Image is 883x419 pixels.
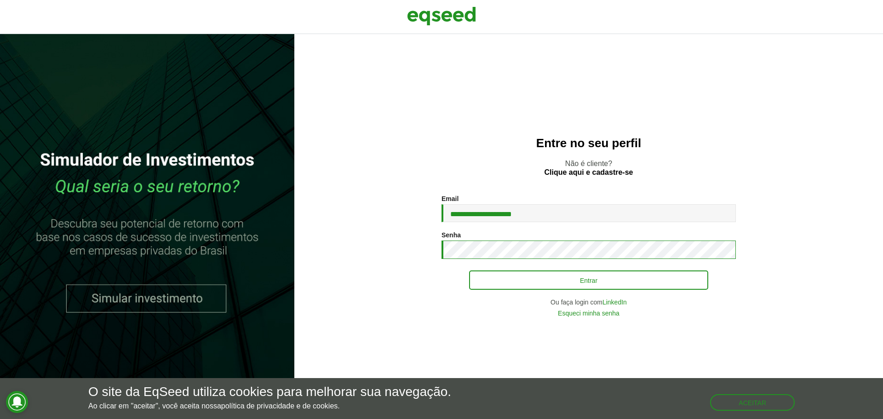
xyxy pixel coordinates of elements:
label: Email [441,195,459,202]
h2: Entre no seu perfil [313,137,865,150]
a: Esqueci minha senha [558,310,619,316]
p: Não é cliente? [313,159,865,177]
label: Senha [441,232,461,238]
img: EqSeed Logo [407,5,476,28]
a: política de privacidade e de cookies [221,402,338,410]
button: Entrar [469,270,708,290]
a: Clique aqui e cadastre-se [545,169,633,176]
button: Aceitar [710,394,795,411]
a: LinkedIn [602,299,627,305]
div: Ou faça login com [441,299,736,305]
h5: O site da EqSeed utiliza cookies para melhorar sua navegação. [88,385,451,399]
p: Ao clicar em "aceitar", você aceita nossa . [88,402,451,410]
